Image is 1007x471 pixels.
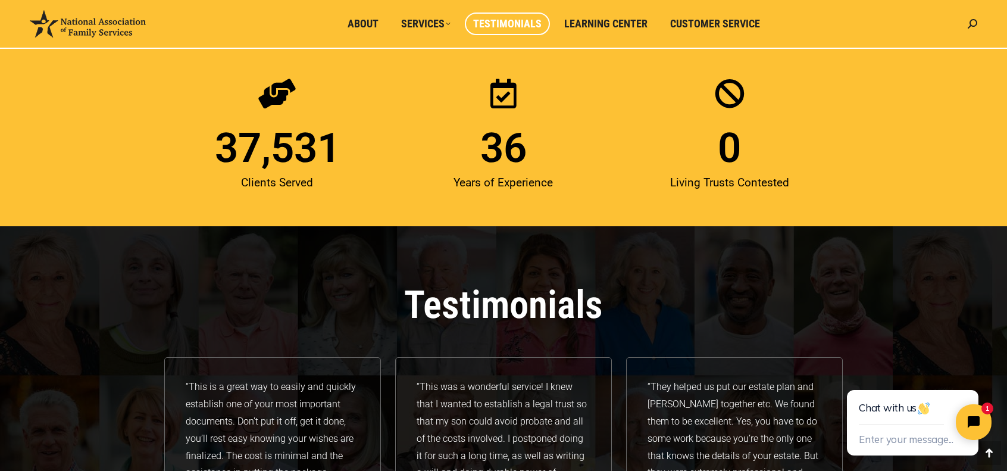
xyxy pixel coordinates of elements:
[623,169,837,197] div: Living Trusts Contested
[339,13,387,35] a: About
[465,13,550,35] a: Testimonials
[480,127,527,169] span: 36
[30,10,146,38] img: National Association of Family Services
[718,127,741,169] span: 0
[662,13,768,35] a: Customer Service
[164,286,843,325] h4: Testimonials
[170,169,384,197] div: Clients Served
[564,17,648,30] span: Learning Center
[473,17,542,30] span: Testimonials
[401,17,451,30] span: Services
[348,17,379,30] span: About
[396,169,611,197] div: Years of Experience
[556,13,656,35] a: Learning Center
[670,17,760,30] span: Customer Service
[820,352,1007,471] iframe: Tidio Chat
[215,127,340,169] span: 37,531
